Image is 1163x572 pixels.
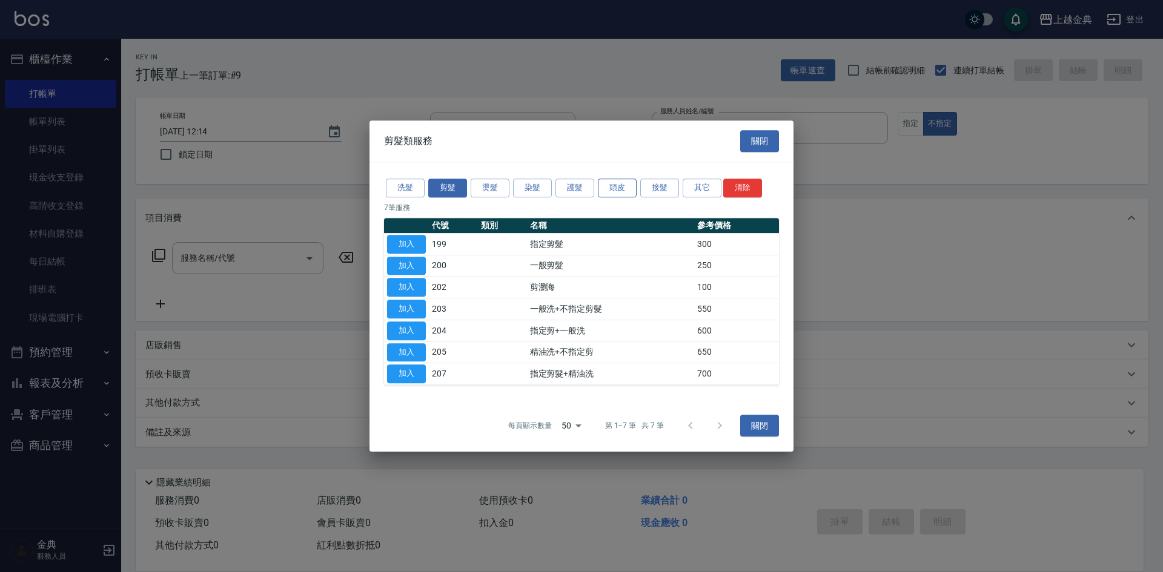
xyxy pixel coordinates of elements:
[387,321,426,340] button: 加入
[740,130,779,153] button: 關閉
[694,277,779,298] td: 100
[527,233,694,255] td: 指定剪髮
[429,218,478,234] th: 代號
[384,135,432,147] span: 剪髮類服務
[508,420,552,431] p: 每頁顯示數量
[527,255,694,277] td: 一般剪髮
[605,420,664,431] p: 第 1–7 筆 共 7 筆
[429,363,478,385] td: 207
[694,233,779,255] td: 300
[386,179,425,197] button: 洗髮
[387,300,426,318] button: 加入
[527,363,694,385] td: 指定剪髮+精油洗
[598,179,637,197] button: 頭皮
[384,202,779,213] p: 7 筆服務
[694,218,779,234] th: 參考價格
[683,179,721,197] button: 其它
[471,179,509,197] button: 燙髮
[694,255,779,277] td: 250
[429,277,478,298] td: 202
[527,218,694,234] th: 名稱
[387,257,426,275] button: 加入
[640,179,679,197] button: 接髮
[429,298,478,320] td: 203
[387,343,426,362] button: 加入
[555,179,594,197] button: 護髮
[527,298,694,320] td: 一般洗+不指定剪髮
[478,218,527,234] th: 類別
[694,298,779,320] td: 550
[723,179,762,197] button: 清除
[429,341,478,363] td: 205
[387,235,426,254] button: 加入
[387,278,426,297] button: 加入
[557,409,586,442] div: 50
[429,233,478,255] td: 199
[428,179,467,197] button: 剪髮
[694,363,779,385] td: 700
[740,415,779,437] button: 關閉
[694,341,779,363] td: 650
[387,364,426,383] button: 加入
[513,179,552,197] button: 染髮
[527,277,694,298] td: 剪瀏海
[429,320,478,341] td: 204
[429,255,478,277] td: 200
[694,320,779,341] td: 600
[527,320,694,341] td: 指定剪+一般洗
[527,341,694,363] td: 精油洗+不指定剪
